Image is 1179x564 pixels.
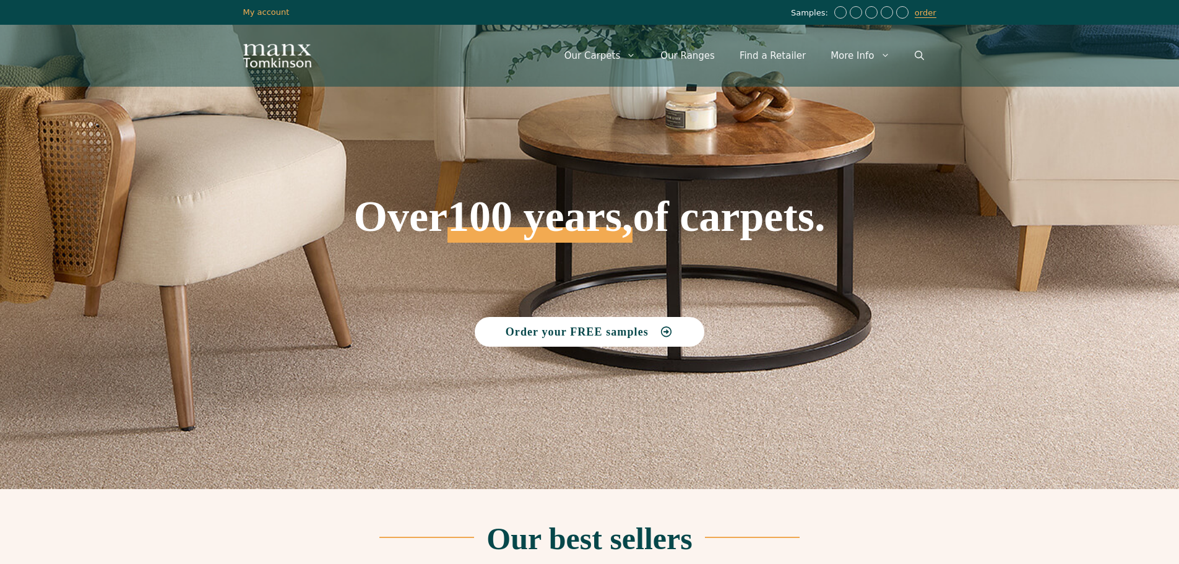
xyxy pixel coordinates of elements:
a: order [915,8,936,18]
a: Our Ranges [648,37,727,74]
span: Order your FREE samples [506,326,649,337]
a: Open Search Bar [902,37,936,74]
a: Order your FREE samples [475,317,705,347]
a: More Info [818,37,902,74]
h2: Our best sellers [486,523,692,554]
a: Find a Retailer [727,37,818,74]
a: My account [243,7,290,17]
a: Our Carpets [552,37,649,74]
img: Manx Tomkinson [243,44,311,67]
span: 100 years, [447,206,633,243]
h1: Over of carpets. [243,105,936,243]
span: Samples: [791,8,831,19]
nav: Primary [552,37,936,74]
